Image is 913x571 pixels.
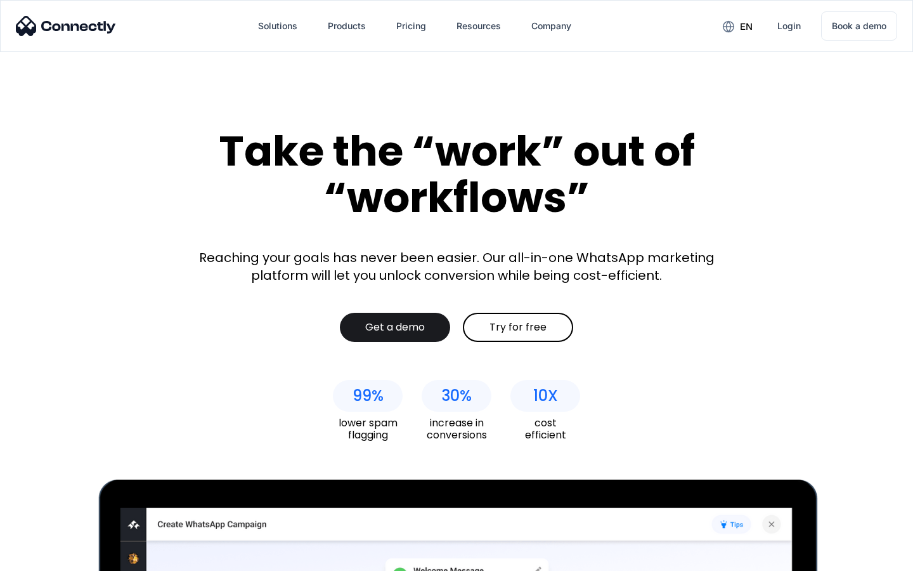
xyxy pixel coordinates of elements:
[489,321,547,334] div: Try for free
[422,417,491,441] div: increase in conversions
[396,17,426,35] div: Pricing
[328,17,366,35] div: Products
[533,387,558,405] div: 10X
[510,417,580,441] div: cost efficient
[821,11,897,41] a: Book a demo
[171,128,742,220] div: Take the “work” out of “workflows”
[767,11,811,41] a: Login
[190,249,723,284] div: Reaching your goals has never been easier. Our all-in-one WhatsApp marketing platform will let yo...
[25,549,76,567] ul: Language list
[16,16,116,36] img: Connectly Logo
[456,17,501,35] div: Resources
[365,321,425,334] div: Get a demo
[386,11,436,41] a: Pricing
[531,17,571,35] div: Company
[333,417,403,441] div: lower spam flagging
[353,387,384,405] div: 99%
[740,18,753,36] div: en
[340,313,450,342] a: Get a demo
[13,549,76,567] aside: Language selected: English
[463,313,573,342] a: Try for free
[441,387,472,405] div: 30%
[258,17,297,35] div: Solutions
[777,17,801,35] div: Login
